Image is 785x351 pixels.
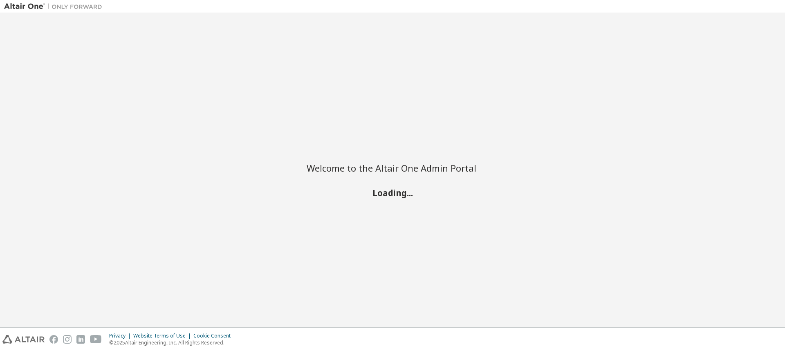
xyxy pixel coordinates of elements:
h2: Loading... [307,187,478,198]
img: linkedin.svg [76,335,85,344]
img: instagram.svg [63,335,72,344]
img: altair_logo.svg [2,335,45,344]
img: youtube.svg [90,335,102,344]
div: Cookie Consent [193,333,235,339]
img: facebook.svg [49,335,58,344]
div: Privacy [109,333,133,339]
h2: Welcome to the Altair One Admin Portal [307,162,478,174]
img: Altair One [4,2,106,11]
div: Website Terms of Use [133,333,193,339]
p: © 2025 Altair Engineering, Inc. All Rights Reserved. [109,339,235,346]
